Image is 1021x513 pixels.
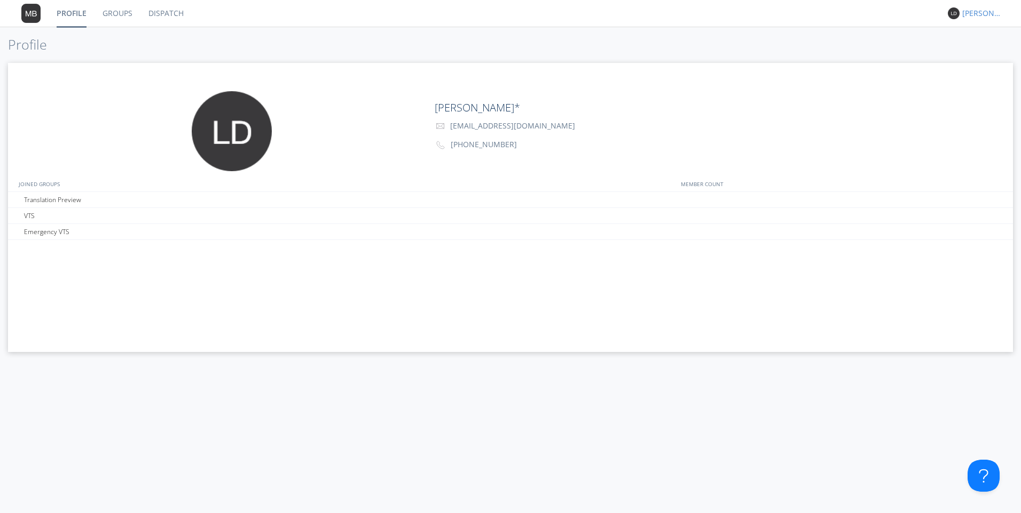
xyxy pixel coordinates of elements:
[21,208,350,223] div: VTS
[435,102,921,114] h2: [PERSON_NAME]*
[16,176,343,191] div: JOINED GROUPS
[451,139,517,149] span: [PHONE_NUMBER]
[8,37,1013,52] h1: Profile
[436,123,444,129] img: envelope-outline.svg
[962,8,1002,19] div: [PERSON_NAME]*
[948,7,960,19] img: 373638.png
[21,224,350,239] div: Emergency VTS
[678,176,1013,191] div: MEMBER COUNT
[21,4,41,23] img: 373638.png
[192,91,272,171] img: 373638.png
[436,141,445,149] img: phone-outline.svg
[968,460,1000,492] iframe: Toggle Customer Support
[450,121,575,131] span: [EMAIL_ADDRESS][DOMAIN_NAME]
[21,192,350,207] div: Translation Preview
